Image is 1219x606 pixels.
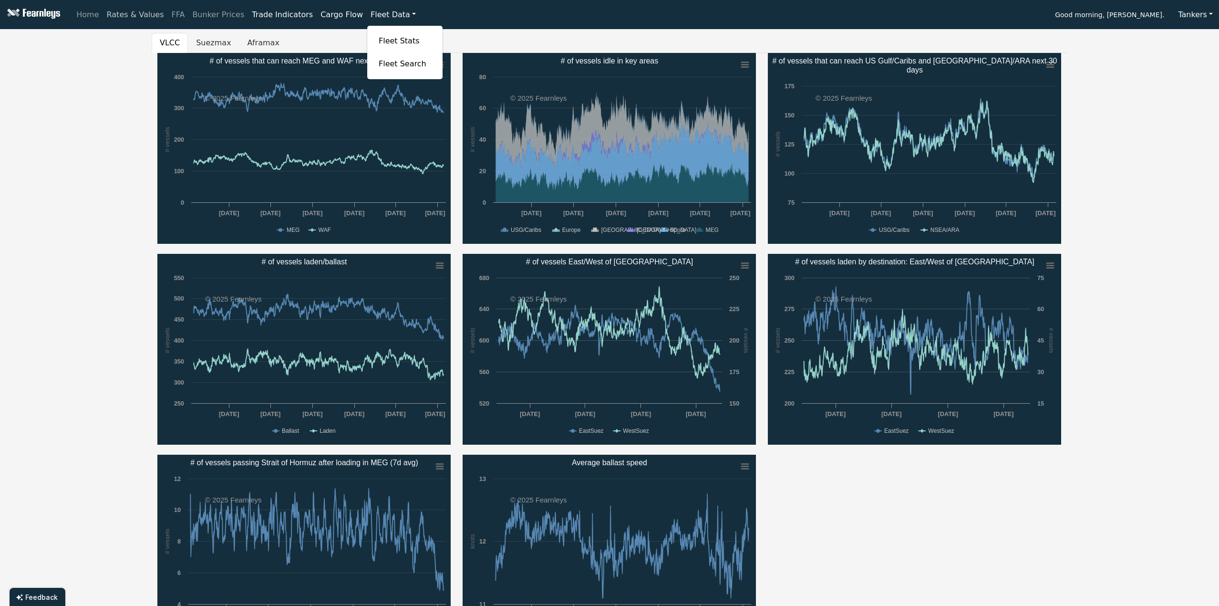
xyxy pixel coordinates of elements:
text: Ballast [282,428,300,434]
text: © 2025 Fearnleys [816,94,872,102]
a: Home [72,5,103,24]
text: EastSuez [579,428,603,434]
text: 150 [729,400,739,407]
button: Aframax [239,33,288,53]
text: 12 [174,475,181,482]
text: 60 [479,104,486,112]
text: # of vessels idle in key areas [561,57,659,65]
text: [DATE] [955,209,975,217]
text: 300 [174,379,184,386]
text: © 2025 Fearnleys [816,295,872,303]
text: [DATE] [1035,209,1055,217]
text: 200 [785,400,795,407]
text: [DATE] [648,209,668,217]
text: [DATE] [686,410,706,418]
text: 8 [177,538,181,545]
text: WestSuez [928,428,954,434]
text: 30 [1037,368,1044,376]
text: 680 [479,274,489,282]
text: 600 [479,337,489,344]
button: Tankers [1172,6,1219,24]
text: 500 [174,295,184,302]
text: 400 [174,337,184,344]
text: 275 [785,305,795,313]
text: # vessels [774,131,781,157]
text: # vessels [164,328,171,353]
text: [DATE] [563,209,583,217]
text: [GEOGRAPHIC_DATA] [637,227,696,233]
text: 250 [174,400,184,407]
text: 0 [483,199,486,206]
a: Cargo Flow [317,5,367,24]
text: 15 [1037,400,1044,407]
text: [DATE] [219,410,239,418]
text: # vessels [774,328,781,353]
button: VLCC [152,33,188,53]
text: # vessels [469,328,476,353]
text: [DATE] [260,410,280,418]
text: NSEA/ARA [930,227,960,233]
text: [DATE] [631,410,651,418]
text: [DATE] [385,209,405,217]
text: [DATE] [344,209,364,217]
text: [DATE] [425,209,445,217]
text: 175 [729,368,739,376]
text: EastSuez [884,428,909,434]
text: 10 [174,506,181,513]
text: MEG [705,227,718,233]
text: # vessels [743,328,750,353]
text: WAF [319,227,331,233]
a: Fleet Stats [367,30,443,52]
text: 550 [174,274,184,282]
text: © 2025 Fearnleys [205,496,262,504]
a: Bunker Prices [188,5,248,24]
text: © 2025 Fearnleys [510,295,567,303]
text: 75 [788,199,795,206]
svg: # of vessels that can reach MEG and WAF next 30 days [157,53,451,244]
text: 13 [479,475,486,482]
text: [DATE] [302,410,322,418]
a: Fleet Search [367,52,443,75]
svg: # of vessels idle in key areas [463,53,756,244]
text: [DATE] [219,209,239,217]
text: 520 [479,400,489,407]
text: [DATE] [730,209,750,217]
text: # of vessels laden/ballast [262,258,347,266]
text: 6 [177,569,181,576]
text: [DATE] [521,209,541,217]
text: 300 [785,274,795,282]
text: USG/Caribs [879,227,909,233]
span: Good morning, [PERSON_NAME]. [1055,8,1164,24]
text: [DATE] [913,209,933,217]
text: © 2025 Fearnleys [205,295,262,303]
text: 125 [785,141,795,148]
text: 45 [1037,337,1044,344]
text: Spore [670,227,685,233]
a: Rates & Values [103,5,168,24]
text: Laden [320,428,335,434]
text: # of vessels that can reach MEG and WAF next 30 days [210,57,399,65]
text: [DATE] [938,410,958,418]
text: # of vessels that can reach US Gulf/Caribs and [GEOGRAPHIC_DATA]/ARA next 30 days [772,57,1057,74]
button: Suezmax [188,33,239,53]
text: [DATE] [690,209,710,217]
text: 560 [479,368,489,376]
text: MEG [287,227,300,233]
text: [DATE] [260,209,280,217]
text: # vessels [469,127,476,152]
text: Average ballast speed [572,459,647,467]
text: 450 [174,316,184,323]
text: [DATE] [520,410,540,418]
svg: # of vessels that can reach US Gulf/Caribs and North Sea/ARA next 30​days [768,53,1061,244]
text: 250 [729,274,739,282]
a: Fleet Data [367,5,420,24]
text: 0 [181,199,184,206]
text: 225 [729,305,739,313]
text: # vessels [164,127,171,152]
text: © 2025 Fearnleys [510,94,567,102]
text: 60 [1037,305,1044,313]
text: © 2025 Fearnleys [205,94,262,102]
text: 20 [479,167,486,175]
text: 300 [174,104,184,112]
text: knots [469,534,476,549]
